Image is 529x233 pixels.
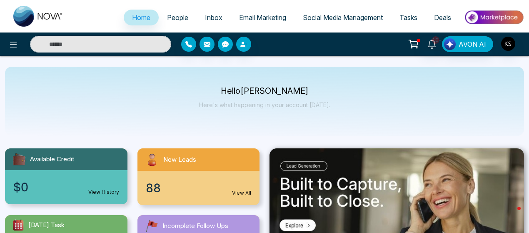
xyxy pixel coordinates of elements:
img: Market-place.gif [464,8,524,27]
a: Home [124,10,159,25]
img: newLeads.svg [144,152,160,168]
a: Deals [426,10,459,25]
img: Lead Flow [444,38,456,50]
span: Email Marketing [239,13,286,22]
a: People [159,10,197,25]
span: Available Credit [30,155,74,164]
img: Nova CRM Logo [13,6,63,27]
p: Here's what happening in your account [DATE]. [199,101,330,108]
span: AVON AI [459,39,486,49]
span: 10+ [432,36,439,44]
span: New Leads [163,155,196,165]
span: $0 [13,178,28,196]
span: Inbox [205,13,222,22]
a: New Leads88View All [132,148,265,205]
a: Tasks [391,10,426,25]
img: todayTask.svg [12,218,25,232]
p: Hello [PERSON_NAME] [199,88,330,95]
button: AVON AI [442,36,493,52]
span: [DATE] Task [28,220,65,230]
iframe: Intercom live chat [501,205,521,225]
a: Social Media Management [294,10,391,25]
span: Tasks [399,13,417,22]
img: availableCredit.svg [12,152,27,167]
a: 10+ [422,36,442,51]
span: Deals [434,13,451,22]
span: Incomplete Follow Ups [162,221,228,231]
a: Email Marketing [231,10,294,25]
a: View History [88,188,119,196]
a: View All [232,189,251,197]
a: Inbox [197,10,231,25]
span: People [167,13,188,22]
span: Social Media Management [303,13,383,22]
img: User Avatar [501,37,515,51]
span: Home [132,13,150,22]
span: 88 [146,179,161,197]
